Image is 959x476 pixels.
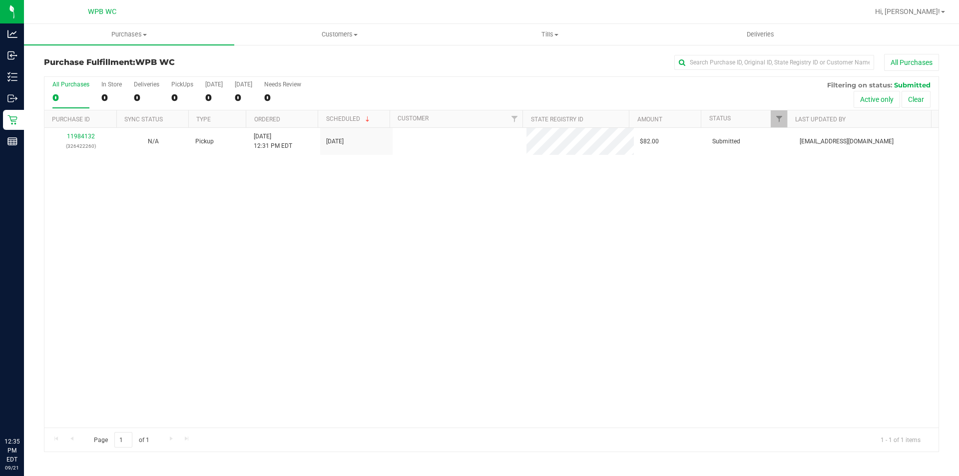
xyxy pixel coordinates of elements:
div: 0 [134,92,159,103]
div: 0 [171,92,193,103]
a: Customers [234,24,445,45]
a: Amount [637,116,662,123]
a: Last Updated By [795,116,846,123]
span: WPB WC [135,57,175,67]
a: Deliveries [655,24,866,45]
div: Needs Review [264,81,301,88]
span: Hi, [PERSON_NAME]! [875,7,940,15]
inline-svg: Reports [7,136,17,146]
a: Purchases [24,24,234,45]
inline-svg: Retail [7,115,17,125]
span: [DATE] 12:31 PM EDT [254,132,292,151]
div: In Store [101,81,122,88]
h3: Purchase Fulfillment: [44,58,342,67]
span: Filtering on status: [827,81,892,89]
button: Clear [902,91,931,108]
div: 0 [205,92,223,103]
input: 1 [114,432,132,448]
p: 09/21 [4,464,19,472]
span: Purchases [24,30,234,39]
a: Tills [445,24,655,45]
inline-svg: Inbound [7,50,17,60]
a: Type [196,116,211,123]
span: Customers [235,30,444,39]
a: Ordered [254,116,280,123]
div: All Purchases [52,81,89,88]
span: Page of 1 [85,432,157,448]
a: Customer [398,115,429,122]
div: 0 [101,92,122,103]
p: 12:35 PM EDT [4,437,19,464]
div: 0 [235,92,252,103]
span: Deliveries [733,30,788,39]
button: All Purchases [884,54,939,71]
iframe: Resource center [10,396,40,426]
a: 11984132 [67,133,95,140]
inline-svg: Outbound [7,93,17,103]
button: Active only [854,91,900,108]
input: Search Purchase ID, Original ID, State Registry ID or Customer Name... [674,55,874,70]
div: Deliveries [134,81,159,88]
a: Sync Status [124,116,163,123]
span: Submitted [712,137,740,146]
div: [DATE] [235,81,252,88]
a: Filter [771,110,787,127]
a: State Registry ID [531,116,583,123]
a: Scheduled [326,115,372,122]
inline-svg: Inventory [7,72,17,82]
div: 0 [264,92,301,103]
span: [EMAIL_ADDRESS][DOMAIN_NAME] [800,137,894,146]
button: N/A [148,137,159,146]
inline-svg: Analytics [7,29,17,39]
div: 0 [52,92,89,103]
span: [DATE] [326,137,344,146]
div: [DATE] [205,81,223,88]
span: Tills [445,30,654,39]
span: 1 - 1 of 1 items [873,432,929,447]
span: WPB WC [88,7,116,16]
a: Status [709,115,731,122]
span: Not Applicable [148,138,159,145]
span: $82.00 [640,137,659,146]
a: Purchase ID [52,116,90,123]
a: Filter [506,110,522,127]
span: Pickup [195,137,214,146]
p: (326422260) [50,141,111,151]
span: Submitted [894,81,931,89]
div: PickUps [171,81,193,88]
